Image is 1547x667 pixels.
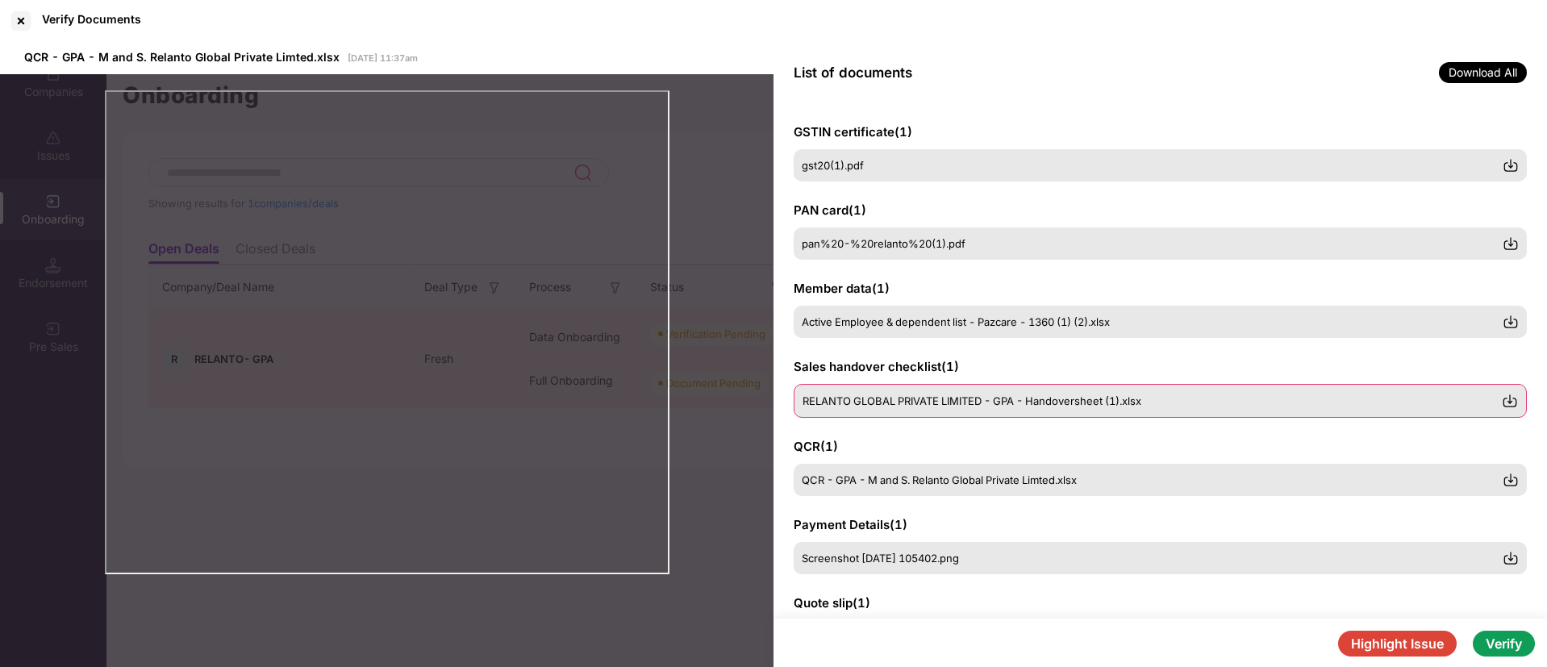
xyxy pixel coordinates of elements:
[802,159,864,172] span: gst20(1).pdf
[105,90,669,574] iframe: msdoc-iframe
[803,394,1141,407] span: RELANTO GLOBAL PRIVATE LIMITED - GPA - Handoversheet (1).xlsx
[794,202,866,218] span: PAN card ( 1 )
[1503,157,1519,173] img: svg+xml;base64,PHN2ZyBpZD0iRG93bmxvYWQtMzJ4MzIiIHhtbG5zPSJodHRwOi8vd3d3LnczLm9yZy8yMDAwL3N2ZyIgd2...
[794,124,912,140] span: GSTIN certificate ( 1 )
[1439,62,1527,83] span: Download All
[794,359,959,374] span: Sales handover checklist ( 1 )
[24,50,340,64] span: QCR - GPA - M and S. Relanto Global Private Limted.xlsx
[42,12,141,26] div: Verify Documents
[802,315,1110,328] span: Active Employee & dependent list - Pazcare - 1360 (1) (2).xlsx
[802,552,959,565] span: Screenshot [DATE] 105402.png
[1503,236,1519,252] img: svg+xml;base64,PHN2ZyBpZD0iRG93bmxvYWQtMzJ4MzIiIHhtbG5zPSJodHRwOi8vd3d3LnczLm9yZy8yMDAwL3N2ZyIgd2...
[802,237,965,250] span: pan%20-%20relanto%20(1).pdf
[794,439,838,454] span: QCR ( 1 )
[1503,314,1519,330] img: svg+xml;base64,PHN2ZyBpZD0iRG93bmxvYWQtMzJ4MzIiIHhtbG5zPSJodHRwOi8vd3d3LnczLm9yZy8yMDAwL3N2ZyIgd2...
[1503,472,1519,488] img: svg+xml;base64,PHN2ZyBpZD0iRG93bmxvYWQtMzJ4MzIiIHhtbG5zPSJodHRwOi8vd3d3LnczLm9yZy8yMDAwL3N2ZyIgd2...
[1338,631,1457,657] button: Highlight Issue
[348,52,418,64] span: [DATE] 11:37am
[802,473,1077,486] span: QCR - GPA - M and S. Relanto Global Private Limted.xlsx
[1503,550,1519,566] img: svg+xml;base64,PHN2ZyBpZD0iRG93bmxvYWQtMzJ4MzIiIHhtbG5zPSJodHRwOi8vd3d3LnczLm9yZy8yMDAwL3N2ZyIgd2...
[794,595,870,611] span: Quote slip ( 1 )
[794,65,912,81] span: List of documents
[1473,631,1535,657] button: Verify
[794,517,907,532] span: Payment Details ( 1 )
[1502,393,1518,409] img: svg+xml;base64,PHN2ZyBpZD0iRG93bmxvYWQtMzJ4MzIiIHhtbG5zPSJodHRwOi8vd3d3LnczLm9yZy8yMDAwL3N2ZyIgd2...
[794,281,890,296] span: Member data ( 1 )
